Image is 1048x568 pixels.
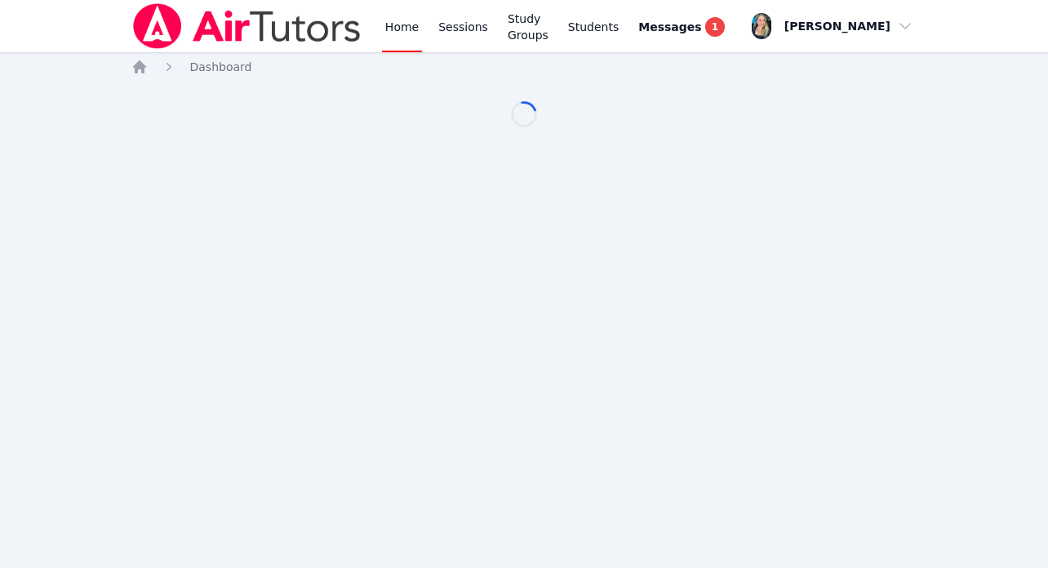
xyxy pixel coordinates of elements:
[190,60,252,73] span: Dashboard
[190,59,252,75] a: Dashboard
[131,59,917,75] nav: Breadcrumb
[131,3,362,49] img: Air Tutors
[705,17,725,37] span: 1
[638,19,701,35] span: Messages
